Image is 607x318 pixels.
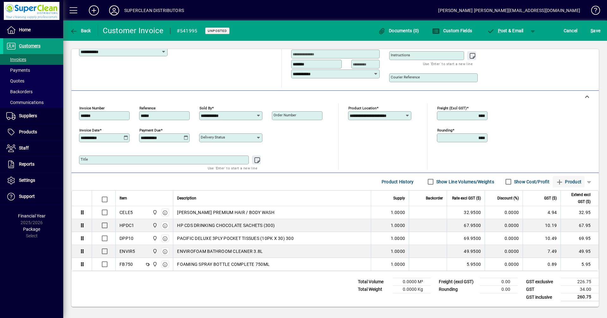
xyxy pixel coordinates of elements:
mat-label: Invoice date [79,128,100,132]
td: 7.49 [523,245,561,258]
td: 0.0000 Kg [393,286,431,293]
span: Superclean Distributors [151,222,158,229]
a: Products [3,124,63,140]
div: 5.9500 [451,261,481,267]
td: Total Volume [355,278,393,286]
mat-label: Delivery status [201,135,225,139]
span: Financial Year [18,213,46,218]
span: FOAMING SPRAY BOTTLE COMPLETE 750ML [177,261,270,267]
span: Cancel [564,26,578,36]
td: 0.00 [480,286,518,293]
span: Backorder [426,195,443,202]
span: P [498,28,501,33]
span: Rate excl GST ($) [452,195,481,202]
mat-label: Instructions [391,53,410,57]
div: 67.9500 [451,222,481,229]
button: Product [553,176,585,187]
button: Profile [104,5,124,16]
span: Product [556,177,581,187]
a: Payments [3,65,63,76]
div: DPP10 [120,235,133,242]
span: 1.0000 [391,209,405,216]
mat-label: Product location [348,106,377,110]
td: 260.75 [561,293,599,301]
span: Reports [19,162,34,167]
a: Knowledge Base [586,1,599,22]
span: Superclean Distributors [151,248,158,255]
span: HP CDS DRINKING CHOCOLATE SACHETS (300) [177,222,275,229]
td: 0.0000 M³ [393,278,431,286]
button: Post & Email [484,25,527,36]
div: 32.9500 [451,209,481,216]
td: 0.0000 [485,258,523,271]
a: Settings [3,173,63,188]
span: 1.0000 [391,222,405,229]
mat-label: Courier Reference [391,75,420,79]
mat-label: Rounding [437,128,452,132]
span: Documents (0) [378,28,419,33]
td: 10.19 [523,219,561,232]
td: 4.94 [523,206,561,219]
span: Support [19,194,35,199]
span: Custom Fields [432,28,472,33]
span: Home [19,27,31,32]
button: Add [84,5,104,16]
span: Settings [19,178,35,183]
div: ENVIR5 [120,248,135,254]
span: ave [591,26,600,36]
button: Product History [379,176,416,187]
span: Package [23,227,40,232]
td: GST inclusive [523,293,561,301]
mat-label: Invoice number [79,106,105,110]
div: Customer Invoice [103,26,164,36]
span: Item [120,195,127,202]
a: Home [3,22,63,38]
div: SUPERCLEAN DISTRIBUTORS [124,5,184,15]
td: 0.0000 [485,206,523,219]
span: Quotes [6,78,24,83]
a: Reports [3,156,63,172]
td: 69.95 [561,232,598,245]
mat-label: Reference [139,106,156,110]
span: Products [19,129,37,134]
span: Invoices [6,57,26,62]
button: Cancel [562,25,579,36]
span: Staff [19,145,29,150]
td: 0.89 [523,258,561,271]
span: GST ($) [544,195,557,202]
td: Total Weight [355,286,393,293]
td: Freight (excl GST) [436,278,480,286]
mat-label: Freight (excl GST) [437,106,467,110]
td: 0.0000 [485,245,523,258]
span: Customers [19,43,40,48]
td: 49.95 [561,245,598,258]
span: Supply [393,195,405,202]
td: 32.95 [561,206,598,219]
div: FB750 [120,261,133,267]
span: Backorders [6,89,33,94]
span: 1.0000 [391,261,405,267]
mat-label: Order number [273,113,296,117]
span: [PERSON_NAME] PREMIUM HAIR / BODY WASH [177,209,274,216]
button: Back [68,25,93,36]
mat-label: Sold by [199,106,212,110]
a: Backorders [3,86,63,97]
td: 0.00 [480,278,518,286]
a: Staff [3,140,63,156]
td: 226.75 [561,278,599,286]
span: Suppliers [19,113,37,118]
td: 67.95 [561,219,598,232]
span: Unposted [208,29,227,33]
span: ENVIROFOAM BATHROOM CLEANER 3.8L [177,248,263,254]
a: Invoices [3,54,63,65]
span: PACIFIC DELUXE 3PLY POCKET TISSUES (10PK X 30) 300 [177,235,294,242]
span: S [591,28,593,33]
a: Support [3,189,63,205]
app-page-header-button: Back [63,25,98,36]
td: 0.0000 [485,219,523,232]
mat-label: Title [81,157,88,162]
div: #541995 [177,26,198,36]
span: Superclean Distributors [151,235,158,242]
a: Communications [3,97,63,108]
span: Payments [6,68,30,73]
